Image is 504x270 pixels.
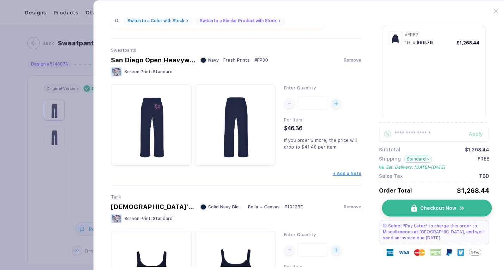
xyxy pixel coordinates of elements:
img: Screen Print [111,67,122,76]
div: Sweatpants [111,48,361,53]
span: $66.76 [417,40,433,45]
img: icon [459,205,465,212]
span: Order Total [379,187,412,194]
span: Bella + Canvas [248,204,280,209]
img: pay later [383,224,386,227]
span: Est. Delivery: [DATE]–[DATE] [386,165,445,170]
img: visa [398,247,410,258]
span: Enter Quantity [284,232,316,237]
span: # FP90 [254,57,268,63]
span: Subtotal [379,147,400,152]
span: Sales Tax [379,173,403,179]
span: Screen Print : [124,216,152,221]
span: Shipping [379,156,401,163]
span: TBD [479,173,489,179]
img: Screen Print [111,214,122,223]
span: Per Item [284,117,302,123]
span: Standard [153,69,173,74]
div: [DEMOGRAPHIC_DATA]' Micro Ribbed Scoop Tank [111,203,195,211]
div: $1,268.44 [465,147,489,152]
button: + Add a Note [333,171,361,176]
span: Standard [153,216,173,221]
span: Or [115,18,120,23]
span: # 1012BE [284,204,303,209]
div: Switch to a Color with Stock [127,18,184,23]
span: FREE [478,156,489,170]
img: 213f80a0-df5b-4cbc-8a86-b72a33055e05_nt_front_1758653752305.jpg [114,88,188,161]
div: Switch to a Similar Product with Stock [200,18,276,23]
span: Per Item [284,264,302,269]
img: Paypal [446,249,453,256]
button: Remove [344,57,361,63]
button: Apply [460,127,489,142]
span: 19 [405,40,410,45]
div: $1,268.44 [457,40,479,45]
a: Switch to a Color with Stock [124,16,192,25]
span: Fresh Prints [223,57,250,63]
img: express [387,249,394,256]
button: Remove [344,204,361,209]
div: San Diego Open Heavyweight Sweatpants [111,56,195,64]
span: $46.36 [284,125,303,132]
span: Enter Quantity [284,85,316,90]
img: Venmo [458,249,465,256]
button: Standard [404,156,432,163]
img: cheque [430,249,441,256]
span: If you order 5 more, the price will drop to $41.40 per item. [284,138,357,150]
img: 213f80a0-df5b-4cbc-8a86-b72a33055e05_nt_back_1758653752307.jpg [198,88,272,161]
img: master-card [414,247,425,258]
span: Checkout Now [420,205,456,211]
button: iconCheckout Nowicon [382,200,492,216]
div: Tank [111,194,361,200]
div: Apply [469,131,489,137]
img: 8bafe3bf-6aac-46ed-968e-5473f70d0305_nt_front_1758842494336.jpg [390,33,400,44]
div: Select "Pay Later" to charge this order to Miscellaneous at [GEOGRAPHIC_DATA], and we'll send an ... [379,220,489,244]
span: Screen Print : [124,69,152,74]
img: icon [411,205,417,212]
span: # FP87 [405,32,418,37]
span: Navy [208,57,219,63]
div: $1,268.44 [457,187,489,194]
img: GPay [469,246,481,258]
a: Switch to a Similar Product with Stock [196,16,285,25]
span: x [413,40,415,45]
span: Solid Navy Blend [208,204,243,209]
